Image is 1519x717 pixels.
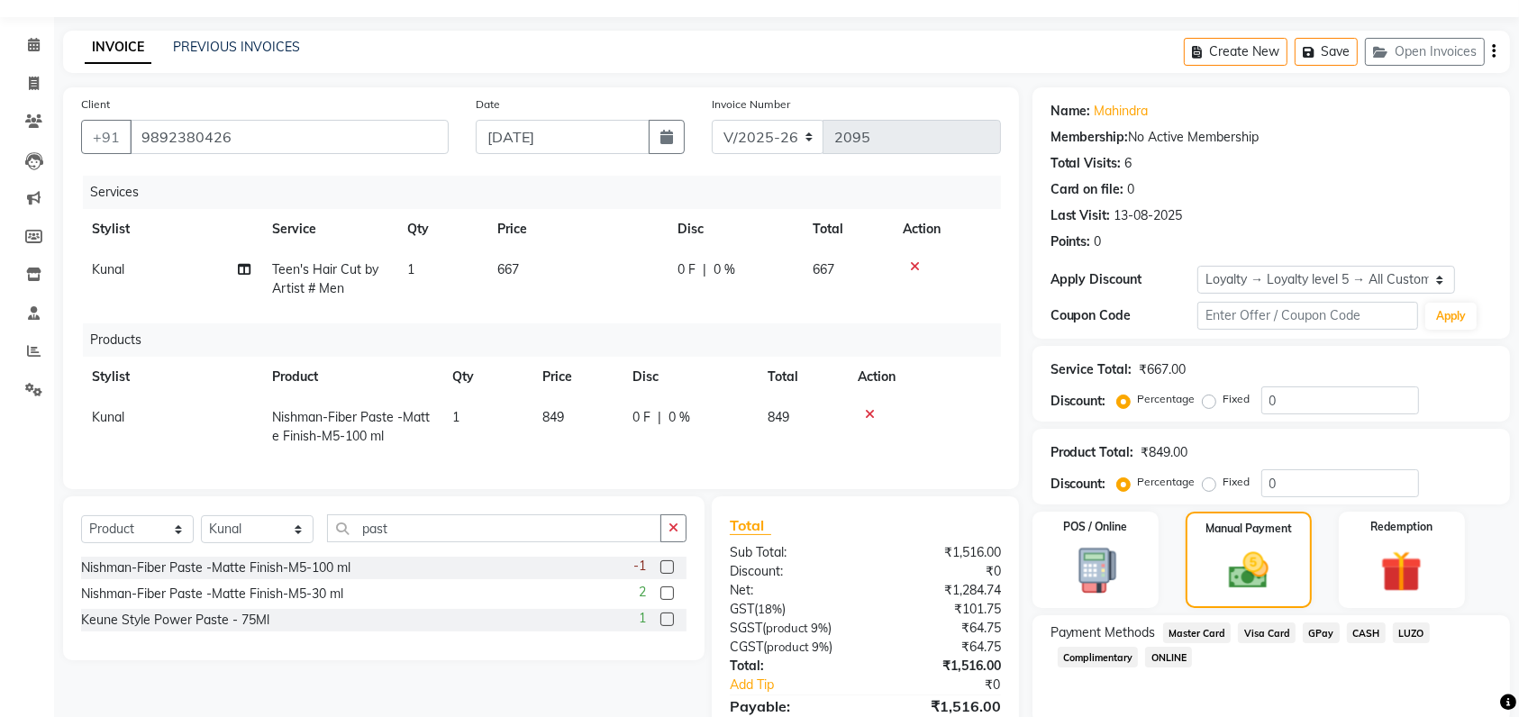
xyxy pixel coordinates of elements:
[327,514,661,542] input: Search or Scan
[766,621,808,635] span: product
[757,357,847,397] th: Total
[83,323,1014,357] div: Products
[730,639,763,655] span: CGST
[730,620,762,636] span: SGST
[1425,303,1477,330] button: Apply
[1303,622,1340,643] span: GPay
[261,209,396,250] th: Service
[1184,38,1287,66] button: Create New
[452,409,459,425] span: 1
[1368,546,1435,597] img: _gift.svg
[1223,474,1251,490] label: Fixed
[81,357,261,397] th: Stylist
[81,558,350,577] div: Nishman-Fiber Paste -Matte Finish-M5-100 ml
[1051,232,1091,251] div: Points:
[1125,154,1132,173] div: 6
[92,409,124,425] span: Kunal
[716,657,865,676] div: Total:
[1051,180,1124,199] div: Card on file:
[173,39,300,55] a: PREVIOUS INVOICES
[716,695,865,717] div: Payable:
[716,543,865,562] div: Sub Total:
[1347,622,1386,643] span: CASH
[81,209,261,250] th: Stylist
[1063,519,1127,535] label: POS / Online
[1238,622,1296,643] span: Visa Card
[1051,306,1197,325] div: Coupon Code
[865,695,1014,717] div: ₹1,516.00
[1142,443,1188,462] div: ₹849.00
[678,260,696,279] span: 0 F
[1051,392,1106,411] div: Discount:
[865,562,1014,581] div: ₹0
[1051,270,1197,289] div: Apply Discount
[1205,521,1292,537] label: Manual Payment
[768,409,789,425] span: 849
[85,32,151,64] a: INVOICE
[1058,647,1139,667] span: Complimentary
[1223,391,1251,407] label: Fixed
[639,609,646,628] span: 1
[1370,519,1433,535] label: Redemption
[865,619,1014,638] div: ₹64.75
[81,120,132,154] button: +91
[703,260,706,279] span: |
[716,676,890,694] a: Add Tip
[802,209,892,250] th: Total
[487,209,667,250] th: Price
[1095,102,1149,121] a: Mahindra
[767,640,809,654] span: product
[716,581,865,600] div: Net:
[1051,475,1106,494] div: Discount:
[714,260,735,279] span: 0 %
[892,209,1001,250] th: Action
[396,209,487,250] th: Qty
[639,583,646,602] span: 2
[1051,360,1132,379] div: Service Total:
[1216,548,1281,594] img: _cash.svg
[865,543,1014,562] div: ₹1,516.00
[1197,302,1418,330] input: Enter Offer / Coupon Code
[1051,623,1156,642] span: Payment Methods
[865,600,1014,619] div: ₹101.75
[81,585,343,604] div: Nishman-Fiber Paste -Matte Finish-M5-30 ml
[1140,360,1187,379] div: ₹667.00
[633,557,646,576] span: -1
[847,357,1001,397] th: Action
[92,261,124,277] span: Kunal
[1163,622,1232,643] span: Master Card
[1051,102,1091,121] div: Name:
[542,409,564,425] span: 849
[632,408,650,427] span: 0 F
[272,409,430,444] span: Nishman-Fiber Paste -Matte Finish-M5-100 ml
[1051,128,1129,147] div: Membership:
[811,621,828,635] span: 9%
[716,619,865,638] div: ( )
[865,581,1014,600] div: ₹1,284.74
[667,209,802,250] th: Disc
[532,357,622,397] th: Price
[758,602,782,616] span: 18%
[1051,443,1134,462] div: Product Total:
[622,357,757,397] th: Disc
[716,600,865,619] div: ( )
[1051,128,1492,147] div: No Active Membership
[1138,474,1196,490] label: Percentage
[716,562,865,581] div: Discount:
[261,357,441,397] th: Product
[669,408,690,427] span: 0 %
[1138,391,1196,407] label: Percentage
[1051,206,1111,225] div: Last Visit:
[865,638,1014,657] div: ₹64.75
[1114,206,1183,225] div: 13-08-2025
[1365,38,1485,66] button: Open Invoices
[890,676,1014,694] div: ₹0
[716,638,865,657] div: ( )
[130,120,449,154] input: Search by Name/Mobile/Email/Code
[407,261,414,277] span: 1
[812,640,829,654] span: 9%
[83,176,1014,209] div: Services
[1145,647,1192,667] span: ONLINE
[476,96,500,113] label: Date
[441,357,532,397] th: Qty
